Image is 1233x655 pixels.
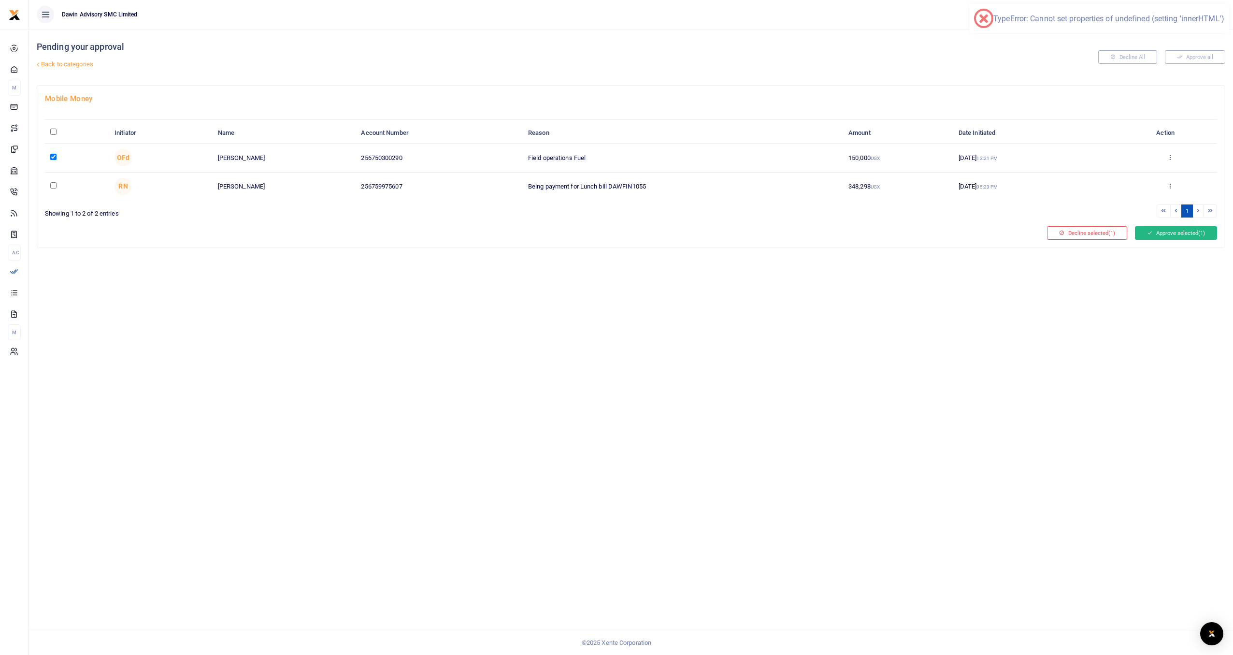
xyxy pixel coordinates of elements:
[356,144,523,172] td: 256750300290
[843,123,953,144] th: Amount: activate to sort column ascending
[953,173,1123,201] td: [DATE]
[953,144,1123,172] td: [DATE]
[213,144,356,172] td: [PERSON_NAME]
[115,178,132,195] span: Ritah Nanteza
[1198,230,1205,236] span: (1)
[523,173,843,201] td: Being payment for Lunch bill DAWFIN1055
[1200,622,1223,645] div: Open Intercom Messenger
[356,123,523,144] th: Account Number: activate to sort column ascending
[1123,123,1217,144] th: Action: activate to sort column ascending
[45,123,109,144] th: : activate to sort column descending
[9,9,20,21] img: logo-small
[34,56,827,73] a: Back to categories
[843,173,953,201] td: 348,298
[8,245,21,261] li: Ac
[1181,204,1193,218] a: 1
[871,184,880,189] small: UGX
[953,123,1123,144] th: Date Initiated: activate to sort column ascending
[976,156,998,161] small: 12:21 PM
[993,14,1224,23] div: TypeError: Cannot set properties of undefined (setting 'innerHTML')
[115,149,132,166] span: Onzimai Fredrick daniel
[356,173,523,201] td: 256759975607
[843,144,953,172] td: 150,000
[45,93,1217,104] h4: Mobile Money
[213,123,356,144] th: Name: activate to sort column ascending
[8,80,21,96] li: M
[37,42,827,52] h4: Pending your approval
[8,324,21,340] li: M
[213,173,356,201] td: [PERSON_NAME]
[1135,226,1217,240] button: Approve selected
[58,10,142,19] span: Dawin Advisory SMC Limited
[523,144,843,172] td: Field operations Fuel
[1108,230,1115,236] span: (1)
[109,123,213,144] th: Initiator: activate to sort column ascending
[871,156,880,161] small: UGX
[45,204,627,218] div: Showing 1 to 2 of 2 entries
[1047,226,1127,240] button: Decline selected
[976,184,998,189] small: 05:23 PM
[523,123,843,144] th: Reason: activate to sort column ascending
